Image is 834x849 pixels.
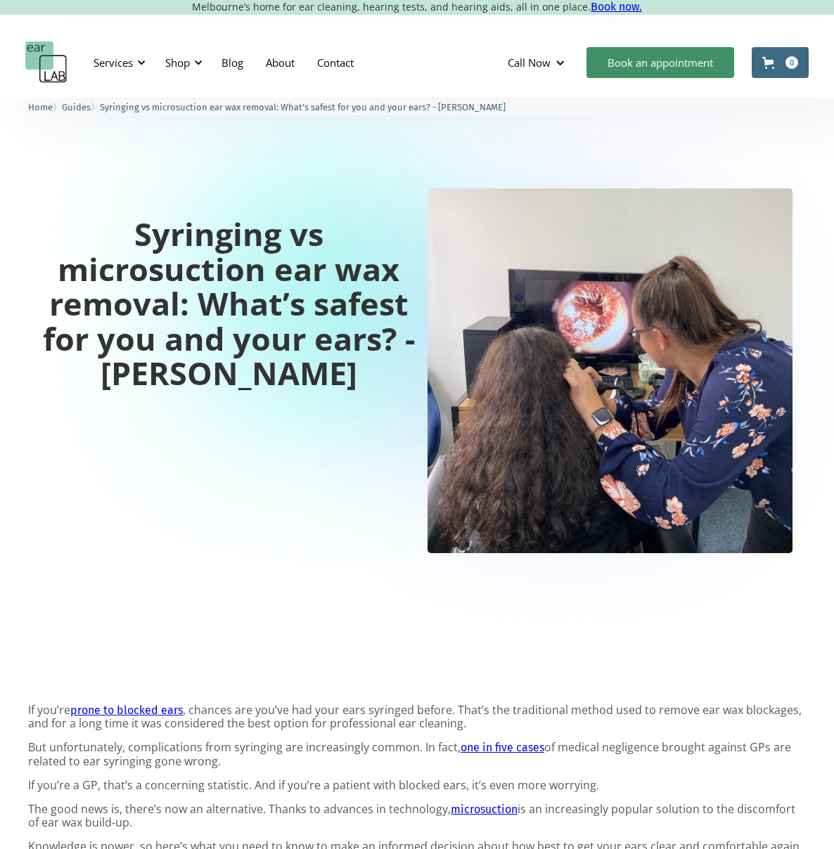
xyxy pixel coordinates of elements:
[496,41,579,84] div: Call Now
[210,42,255,83] a: Blog
[752,47,809,78] a: Open cart
[428,188,793,553] img: Syringing vs microsuction ear wax removal: What’s safest for you and your ears? - earl
[62,102,91,112] span: Guides
[62,100,91,113] a: Guides
[28,704,806,730] p: If you’re , chances are you’ve had your ears syringed before. That’s the traditional method used ...
[255,42,306,83] a: About
[306,42,365,83] a: Contact
[25,41,68,84] a: home
[785,56,798,69] div: 0
[508,56,551,70] div: Call Now
[461,741,544,754] a: one in five cases
[451,803,518,816] a: microsuction
[165,56,190,70] div: Shop
[100,100,506,113] a: Syringing vs microsuction ear wax removal: What’s safest for you and your ears? - [PERSON_NAME]
[85,41,150,84] div: Services
[100,102,506,112] span: Syringing vs microsuction ear wax removal: What’s safest for you and your ears? - [PERSON_NAME]
[157,41,207,84] div: Shop
[28,779,806,792] p: If you’re a GP, that’s a concerning statistic. And if you’re a patient with blocked ears, it’s ev...
[94,56,133,70] div: Services
[586,47,734,78] a: Book an appointment
[28,741,806,767] p: But unfortunately, complications from syringing are increasingly common. In fact, of medical negl...
[70,704,183,717] a: prone to blocked ears
[41,216,416,391] h1: Syringing vs microsuction ear wax removal: What’s safest for you and your ears? - [PERSON_NAME]
[28,100,53,113] a: Home
[28,102,53,112] span: Home
[28,100,62,115] li: 〉
[62,100,100,115] li: 〉
[28,803,806,829] p: The good news is, there’s now an alternative. Thanks to advances in technology, is an increasingl...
